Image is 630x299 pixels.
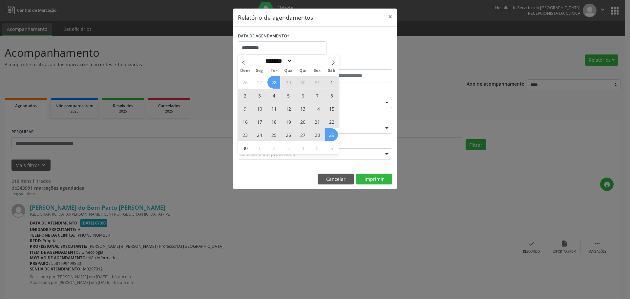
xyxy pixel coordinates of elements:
span: Qua [281,69,296,73]
span: Outubro 28, 2025 [267,76,280,89]
button: Close [384,9,397,25]
span: Outubro 29, 2025 [282,76,295,89]
span: Sex [310,69,325,73]
button: Imprimir [356,174,392,185]
span: Novembro 16, 2025 [239,115,251,128]
span: Novembro 22, 2025 [325,115,338,128]
span: Novembro 21, 2025 [311,115,324,128]
span: Novembro 15, 2025 [325,102,338,115]
select: Month [263,57,292,64]
span: Novembro 6, 2025 [296,89,309,102]
span: Novembro 1, 2025 [325,76,338,89]
span: Novembro 29, 2025 [325,128,338,141]
span: Novembro 9, 2025 [239,102,251,115]
span: Outubro 30, 2025 [296,76,309,89]
span: Novembro 13, 2025 [296,102,309,115]
span: Selecione um profissional [240,151,297,158]
span: Novembro 30, 2025 [239,141,251,154]
span: Novembro 3, 2025 [253,89,266,102]
span: Novembro 8, 2025 [325,89,338,102]
span: Novembro 26, 2025 [282,128,295,141]
span: Novembro 17, 2025 [253,115,266,128]
span: Dezembro 2, 2025 [267,141,280,154]
span: Novembro 12, 2025 [282,102,295,115]
span: Novembro 23, 2025 [239,128,251,141]
span: Qui [296,69,310,73]
span: Dom [238,69,252,73]
span: Outubro 26, 2025 [239,76,251,89]
span: Novembro 20, 2025 [296,115,309,128]
span: Novembro 2, 2025 [239,89,251,102]
span: Novembro 28, 2025 [311,128,324,141]
span: Novembro 11, 2025 [267,102,280,115]
span: Novembro 14, 2025 [311,102,324,115]
span: Outubro 31, 2025 [311,76,324,89]
span: Novembro 24, 2025 [253,128,266,141]
input: Year [292,57,314,64]
span: Outubro 27, 2025 [253,76,266,89]
span: Dezembro 5, 2025 [311,141,324,154]
span: Ter [267,69,281,73]
label: ATÉ [317,59,392,69]
span: Novembro 27, 2025 [296,128,309,141]
span: Dezembro 3, 2025 [282,141,295,154]
button: Cancelar [318,174,354,185]
span: Novembro 4, 2025 [267,89,280,102]
span: Dezembro 6, 2025 [325,141,338,154]
span: Novembro 25, 2025 [267,128,280,141]
label: DATA DE AGENDAMENTO [238,31,289,41]
span: Novembro 10, 2025 [253,102,266,115]
span: Novembro 5, 2025 [282,89,295,102]
span: Novembro 19, 2025 [282,115,295,128]
span: Dezembro 1, 2025 [253,141,266,154]
h5: Relatório de agendamentos [238,13,313,22]
span: Novembro 18, 2025 [267,115,280,128]
span: Novembro 7, 2025 [311,89,324,102]
span: Seg [252,69,267,73]
span: Sáb [325,69,339,73]
span: Dezembro 4, 2025 [296,141,309,154]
